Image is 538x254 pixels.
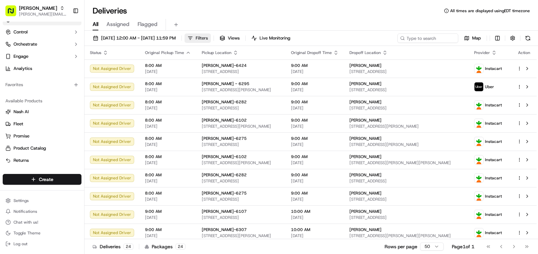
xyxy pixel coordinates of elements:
[3,239,81,249] button: Log out
[450,8,530,14] span: All times are displayed using EDT timezone
[291,172,339,178] span: 9:00 AM
[145,197,191,202] span: [DATE]
[291,124,339,129] span: [DATE]
[349,178,463,184] span: [STREET_ADDRESS]
[291,87,339,93] span: [DATE]
[349,215,463,220] span: [STREET_ADDRESS]
[485,212,502,217] span: Instacart
[349,136,382,141] span: [PERSON_NAME]
[202,215,280,220] span: [STREET_ADDRESS]
[474,210,483,219] img: profile_instacart_ahold_partner.png
[349,63,382,68] span: [PERSON_NAME]
[202,178,280,184] span: [STREET_ADDRESS]
[474,101,483,109] img: profile_instacart_ahold_partner.png
[39,176,53,183] span: Create
[14,41,37,47] span: Orchestrate
[349,87,463,93] span: [STREET_ADDRESS]
[3,3,70,19] button: [PERSON_NAME][PERSON_NAME][EMAIL_ADDRESS][PERSON_NAME][DOMAIN_NAME]
[202,87,280,93] span: [STREET_ADDRESS][PERSON_NAME]
[145,63,191,68] span: 8:00 AM
[14,98,52,105] span: Knowledge Base
[485,139,502,144] span: Instacart
[145,154,191,159] span: 8:00 AM
[3,119,81,129] button: Fleet
[349,197,463,202] span: [STREET_ADDRESS]
[3,143,81,154] button: Product Catalog
[291,81,339,86] span: 9:00 AM
[291,142,339,147] span: [DATE]
[349,118,382,123] span: [PERSON_NAME]
[291,160,339,166] span: [DATE]
[349,99,382,105] span: [PERSON_NAME]
[485,66,502,71] span: Instacart
[3,207,81,216] button: Notifications
[14,209,37,214] span: Notifications
[485,121,502,126] span: Instacart
[474,50,490,55] span: Provider
[145,142,191,147] span: [DATE]
[3,196,81,205] button: Settings
[291,215,339,220] span: [DATE]
[397,33,458,43] input: Type to search
[291,197,339,202] span: [DATE]
[145,50,184,55] span: Original Pickup Time
[145,136,191,141] span: 8:00 AM
[3,106,81,117] button: Nash AI
[93,5,127,16] h1: Deliveries
[202,233,280,238] span: [STREET_ADDRESS][PERSON_NAME]
[461,33,484,43] button: Map
[291,105,339,111] span: [DATE]
[349,233,463,238] span: [STREET_ADDRESS][PERSON_NAME][PERSON_NAME]
[202,124,280,129] span: [STREET_ADDRESS][PERSON_NAME]
[202,69,280,74] span: [STREET_ADDRESS]
[485,102,502,108] span: Instacart
[474,174,483,182] img: profile_instacart_ahold_partner.png
[14,109,29,115] span: Nash AI
[196,35,208,41] span: Filters
[93,20,98,28] span: All
[145,233,191,238] span: [DATE]
[3,218,81,227] button: Chat with us!
[3,131,81,142] button: Promise
[14,241,27,247] span: Log out
[7,65,19,77] img: 1736555255976-a54dd68f-1ca7-489b-9aae-adbdc363a1c4
[145,227,191,232] span: 9:00 AM
[260,35,290,41] span: Live Monitoring
[14,53,28,59] span: Engage
[291,227,339,232] span: 10:00 AM
[485,84,494,90] span: Uber
[7,27,123,38] p: Welcome 👋
[106,20,129,28] span: Assigned
[3,39,81,50] button: Orchestrate
[23,65,111,71] div: Start new chat
[14,133,29,139] span: Promise
[185,33,211,43] button: Filters
[54,95,111,107] a: 💻API Documentation
[349,190,382,196] span: [PERSON_NAME]
[202,118,247,123] span: [PERSON_NAME]-6102
[14,66,32,72] span: Analytics
[14,121,23,127] span: Fleet
[3,174,81,185] button: Create
[5,157,79,163] a: Returns
[202,227,247,232] span: [PERSON_NAME]-6307
[145,243,186,250] div: Packages
[101,35,176,41] span: [DATE] 12:00 AM - [DATE] 11:59 PM
[485,157,502,162] span: Instacart
[202,154,247,159] span: [PERSON_NAME]-6102
[291,99,339,105] span: 9:00 AM
[349,50,381,55] span: Dropoff Location
[123,244,133,250] div: 24
[517,50,531,55] div: Action
[474,119,483,128] img: profile_instacart_ahold_partner.png
[145,69,191,74] span: [DATE]
[14,198,29,203] span: Settings
[18,44,122,51] input: Got a question? Start typing here...
[3,27,81,37] button: Control
[291,69,339,74] span: [DATE]
[349,227,382,232] span: [PERSON_NAME]
[474,192,483,201] img: profile_instacart_ahold_partner.png
[93,243,133,250] div: Deliveries
[19,11,67,17] span: [PERSON_NAME][EMAIL_ADDRESS][PERSON_NAME][DOMAIN_NAME]
[23,71,85,77] div: We're available if you need us!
